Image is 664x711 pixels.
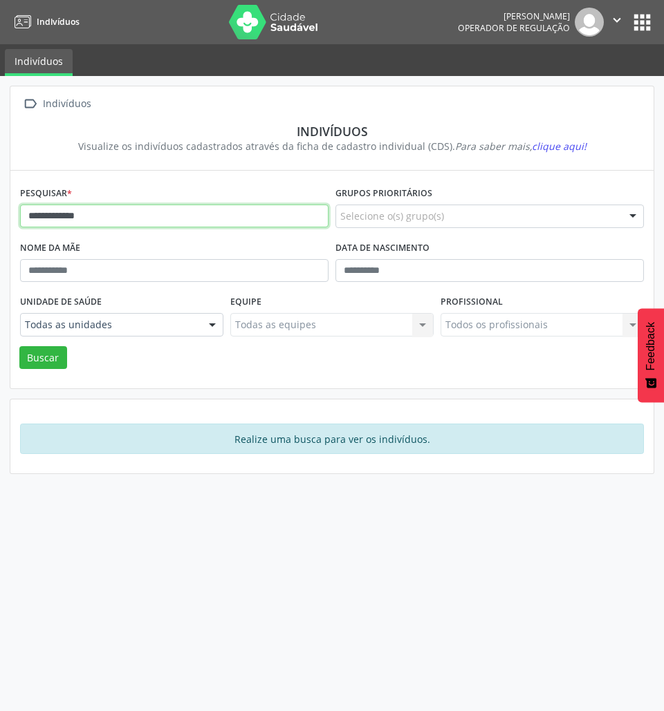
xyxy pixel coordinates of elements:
div: Visualize os indivíduos cadastrados através da ficha de cadastro individual (CDS). [30,139,634,153]
label: Unidade de saúde [20,292,102,313]
label: Pesquisar [20,183,72,205]
div: Indivíduos [30,124,634,139]
div: Realize uma busca para ver os indivíduos. [20,424,644,454]
button: apps [630,10,654,35]
a: Indivíduos [5,49,73,76]
label: Grupos prioritários [335,183,432,205]
a:  Indivíduos [20,94,93,114]
span: clique aqui! [532,140,587,153]
i:  [20,94,40,114]
a: Indivíduos [10,10,80,33]
span: Feedback [645,322,657,370]
button: Buscar [19,346,67,370]
label: Data de nascimento [335,238,430,259]
label: Equipe [230,292,261,313]
button:  [604,8,630,37]
div: [PERSON_NAME] [458,10,570,22]
label: Profissional [441,292,503,313]
span: Selecione o(s) grupo(s) [340,209,444,223]
span: Indivíduos [37,16,80,28]
button: Feedback - Mostrar pesquisa [638,308,664,402]
div: Indivíduos [40,94,93,114]
span: Todas as unidades [25,318,195,332]
span: Operador de regulação [458,22,570,34]
img: img [575,8,604,37]
i:  [609,12,625,28]
i: Para saber mais, [455,140,587,153]
label: Nome da mãe [20,238,80,259]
